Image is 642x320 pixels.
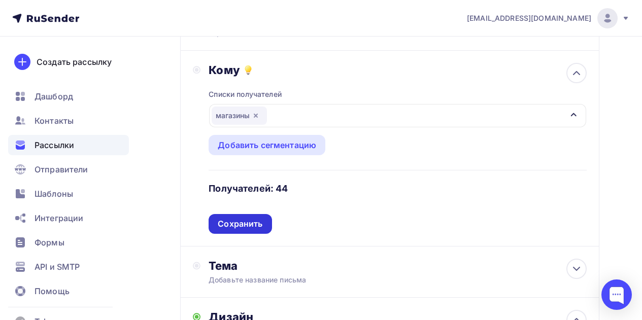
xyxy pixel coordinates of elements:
h4: Получателей: 44 [209,183,288,195]
span: Рассылки [35,139,74,151]
span: Формы [35,236,64,248]
a: [EMAIL_ADDRESS][DOMAIN_NAME] [467,8,630,28]
span: API и SMTP [35,261,80,273]
span: Интеграции [35,212,83,224]
a: Контакты [8,111,129,131]
span: [EMAIL_ADDRESS][DOMAIN_NAME] [467,13,591,23]
span: Помощь [35,285,70,297]
div: Добавить сегментацию [218,139,316,151]
div: Создать рассылку [37,56,112,68]
a: Шаблоны [8,184,129,204]
a: Рассылки [8,135,129,155]
span: Дашборд [35,90,73,102]
div: магазины [212,106,267,125]
div: Списки получателей [209,89,282,99]
span: Шаблоны [35,188,73,200]
div: Тема [209,259,409,273]
div: Сохранить [218,218,262,230]
button: магазины [209,103,587,128]
span: Контакты [35,115,74,127]
a: Формы [8,232,129,253]
a: Отправители [8,159,129,180]
span: Отправители [35,163,88,175]
a: Дашборд [8,86,129,106]
div: Добавьте название письма [209,275,389,285]
div: Кому [209,63,587,77]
